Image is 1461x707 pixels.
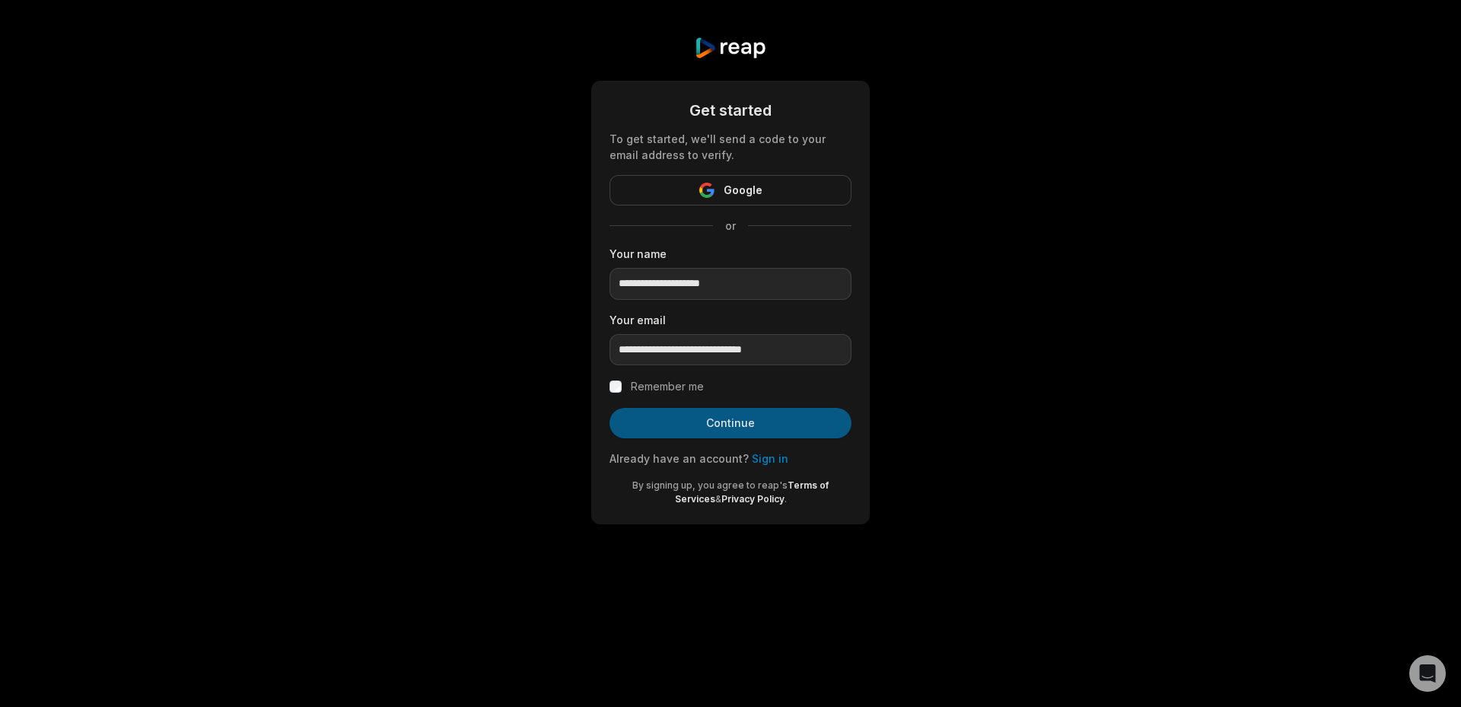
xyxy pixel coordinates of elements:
label: Your name [610,246,851,262]
img: reap [694,37,766,59]
div: Get started [610,99,851,122]
span: Already have an account? [610,452,749,465]
span: By signing up, you agree to reap's [632,479,788,491]
a: Sign in [752,452,788,465]
div: Open Intercom Messenger [1409,655,1446,692]
span: . [785,493,787,505]
span: & [715,493,721,505]
span: or [713,218,748,234]
button: Continue [610,408,851,438]
label: Remember me [631,377,704,396]
a: Privacy Policy [721,493,785,505]
span: Google [724,181,762,199]
button: Google [610,175,851,205]
label: Your email [610,312,851,328]
div: To get started, we'll send a code to your email address to verify. [610,131,851,163]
